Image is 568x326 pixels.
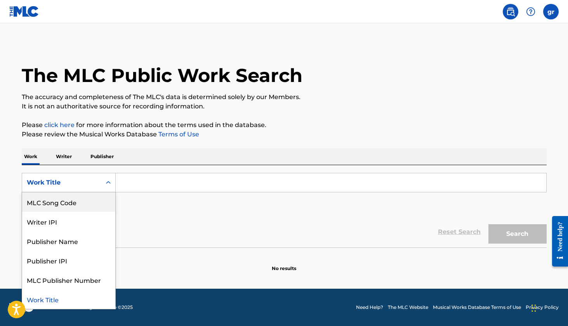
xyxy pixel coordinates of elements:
[503,4,518,19] a: Public Search
[356,304,383,311] a: Need Help?
[22,102,547,111] p: It is not an authoritative source for recording information.
[543,4,559,19] div: User Menu
[22,148,40,165] p: Work
[546,209,568,274] iframe: Resource Center
[523,4,538,19] div: Help
[88,148,116,165] p: Publisher
[22,130,547,139] p: Please review the Musical Works Database
[27,178,97,187] div: Work Title
[44,121,75,129] a: click here
[22,231,115,251] div: Publisher Name
[388,304,428,311] a: The MLC Website
[22,212,115,231] div: Writer IPI
[22,192,115,212] div: MLC Song Code
[22,173,547,248] form: Search Form
[54,148,74,165] p: Writer
[272,256,296,272] p: No results
[506,7,515,16] img: search
[22,251,115,270] div: Publisher IPI
[529,289,568,326] iframe: Chat Widget
[9,6,39,17] img: MLC Logo
[22,289,115,309] div: Work Title
[526,304,559,311] a: Privacy Policy
[22,120,547,130] p: Please for more information about the terms used in the database.
[22,64,302,87] h1: The MLC Public Work Search
[22,92,547,102] p: The accuracy and completeness of The MLC's data is determined solely by our Members.
[526,7,535,16] img: help
[532,296,536,320] div: Drag
[22,270,115,289] div: MLC Publisher Number
[433,304,521,311] a: Musical Works Database Terms of Use
[9,303,33,312] img: logo
[157,131,199,138] a: Terms of Use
